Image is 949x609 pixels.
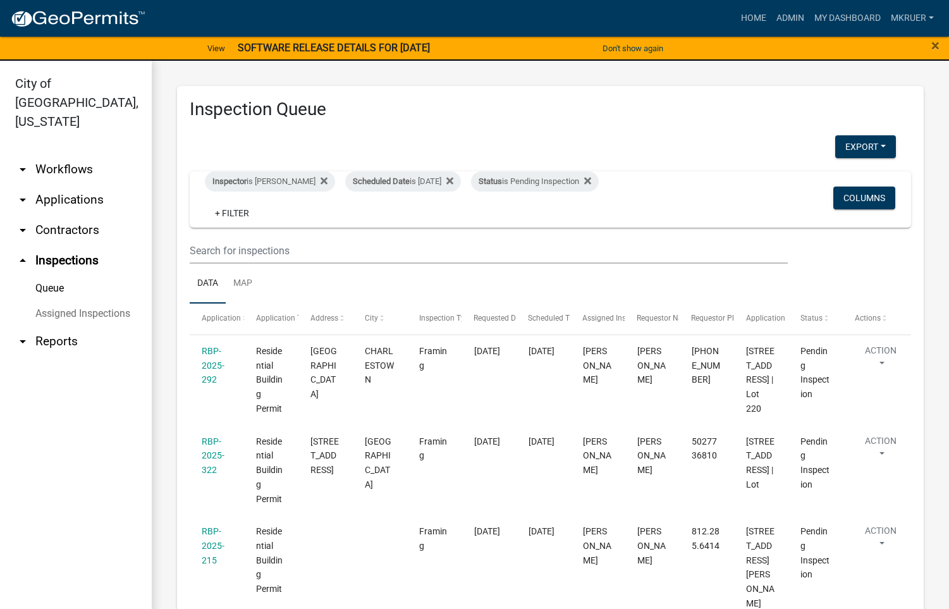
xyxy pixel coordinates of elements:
span: Tim Nally [637,346,666,385]
datatable-header-cell: Application Description [734,304,788,334]
span: City [365,314,378,323]
button: Export [835,135,896,158]
span: 09/09/2025 [474,526,500,536]
span: Application Type [256,314,314,323]
datatable-header-cell: City [353,304,407,334]
a: RBP-2025-292 [202,346,224,385]
span: Requested Date [474,314,527,323]
span: Framing [419,436,447,461]
span: Requestor Name [637,314,694,323]
span: Pending Inspection [800,526,830,579]
span: Status [800,314,823,323]
span: 812-207-3867 [692,346,720,385]
datatable-header-cell: Inspection Type [407,304,462,334]
span: Residential Building Permit [256,346,283,414]
span: Mike Kruer [583,346,611,385]
a: + Filter [205,202,259,225]
span: Mike Kruer [637,526,666,565]
span: Residential Building Permit [256,526,283,594]
span: Mike Kruer [583,436,611,476]
span: 810 E. 7th Street Jeffrsonville IN 47130 | Lot [746,436,775,489]
button: Action [855,344,907,376]
span: 5436 Sky Ridge Rd, Charlestown, IN 47111 | Lot 220 [746,346,775,414]
datatable-header-cell: Scheduled Time [516,304,570,334]
div: [DATE] [529,344,559,359]
h3: Inspection Queue [190,99,911,120]
div: is Pending Inspection [471,171,599,192]
datatable-header-cell: Requested Date [462,304,516,334]
span: 810 SEVENTH STREET, EAST [310,436,339,476]
span: Mike Kruer [583,526,611,565]
div: is [PERSON_NAME] [205,171,335,192]
span: Inspector [212,176,247,186]
span: Residential Building Permit [256,436,283,504]
datatable-header-cell: Application [190,304,244,334]
datatable-header-cell: Requestor Phone [680,304,734,334]
i: arrow_drop_up [15,253,30,268]
a: Data [190,264,226,304]
i: arrow_drop_down [15,223,30,238]
strong: SOFTWARE RELEASE DETAILS FOR [DATE] [238,42,430,54]
span: Scheduled Time [529,314,583,323]
i: arrow_drop_down [15,192,30,207]
span: Framing [419,526,447,551]
datatable-header-cell: Requestor Name [625,304,680,334]
span: 5436 SKY RIDGE [310,346,337,399]
i: arrow_drop_down [15,334,30,349]
datatable-header-cell: Status [788,304,843,334]
span: 09/09/2025 [474,436,500,446]
span: Actions [855,314,881,323]
span: Marcus Walter [637,436,666,476]
span: Application Description [746,314,826,323]
a: RBP-2025-215 [202,526,224,565]
a: RBP-2025-322 [202,436,224,476]
div: [DATE] [529,524,559,539]
a: Map [226,264,260,304]
a: mkruer [886,6,939,30]
datatable-header-cell: Assigned Inspector [570,304,625,334]
span: Status [479,176,502,186]
button: Action [855,434,907,466]
datatable-header-cell: Actions [843,304,897,334]
span: 5027736810 [692,436,717,461]
span: Pending Inspection [800,436,830,489]
button: Columns [833,187,895,209]
datatable-header-cell: Address [298,304,353,334]
span: CHARLESTOWN [365,346,394,385]
span: 09/08/2025 [474,346,500,356]
span: Requestor Phone [692,314,750,323]
span: 812.285.6414 [692,526,719,551]
span: JEFFERSONVILLE [365,436,391,489]
span: Scheduled Date [353,176,410,186]
span: Framing [419,346,447,371]
span: Assigned Inspector [583,314,648,323]
a: Admin [771,6,809,30]
span: 1176 Dustin's Way | Lot 608 [746,526,775,608]
span: Address [310,314,338,323]
button: Action [855,524,907,556]
a: View [202,38,230,59]
button: Don't show again [597,38,668,59]
i: arrow_drop_down [15,162,30,177]
datatable-header-cell: Application Type [244,304,298,334]
span: × [931,37,940,54]
span: Pending Inspection [800,346,830,399]
button: Close [931,38,940,53]
a: Home [736,6,771,30]
div: is [DATE] [345,171,461,192]
span: Application [202,314,241,323]
span: Inspection Type [419,314,473,323]
input: Search for inspections [190,238,788,264]
div: [DATE] [529,434,559,449]
a: My Dashboard [809,6,886,30]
